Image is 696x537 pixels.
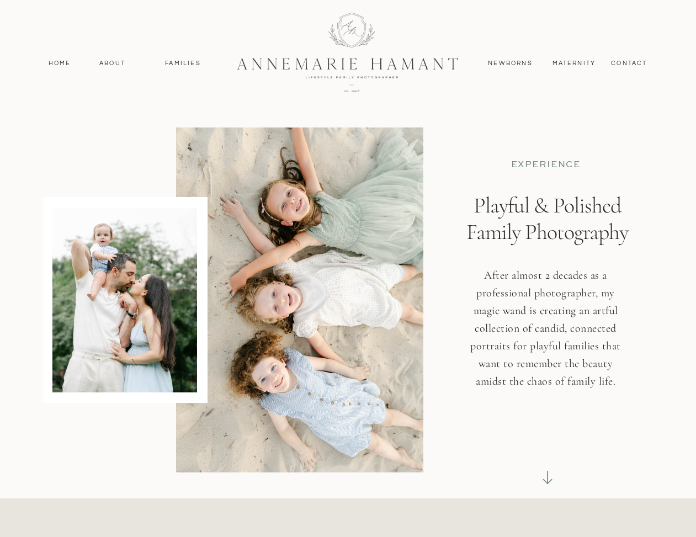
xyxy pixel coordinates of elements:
a: Families [158,59,208,68]
a: About [97,59,129,68]
p: EXPERIENCE [478,159,614,171]
h3: After almost 2 decades as a professional photographer, my magic wand is creating an artful collec... [465,267,627,408]
a: Home [44,59,76,68]
a: contact [605,59,654,68]
h1: Playful & Polished Family Photography [458,192,637,293]
a: Newborns [484,59,537,68]
a: MAternity [552,59,595,68]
